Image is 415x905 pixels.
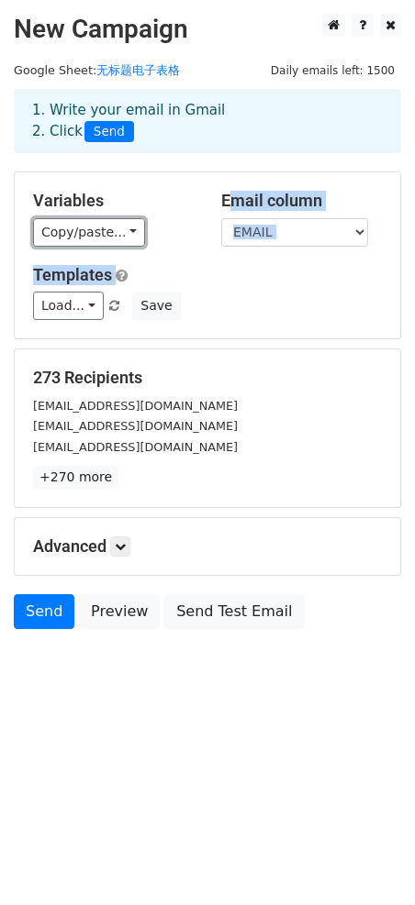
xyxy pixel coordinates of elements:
[33,368,382,388] h5: 273 Recipients
[164,594,304,629] a: Send Test Email
[264,63,401,77] a: Daily emails left: 1500
[33,265,112,284] a: Templates
[221,191,382,211] h5: Email column
[33,292,104,320] a: Load...
[33,466,118,489] a: +270 more
[33,218,145,247] a: Copy/paste...
[33,191,194,211] h5: Variables
[14,594,74,629] a: Send
[96,63,180,77] a: 无标题电子表格
[33,536,382,557] h5: Advanced
[84,121,134,143] span: Send
[18,100,397,142] div: 1. Write your email in Gmail 2. Click
[14,63,180,77] small: Google Sheet:
[14,14,401,45] h2: New Campaign
[33,440,238,454] small: [EMAIL_ADDRESS][DOMAIN_NAME]
[79,594,160,629] a: Preview
[264,61,401,81] span: Daily emails left: 1500
[132,292,180,320] button: Save
[323,817,415,905] iframe: Chat Widget
[33,419,238,433] small: [EMAIL_ADDRESS][DOMAIN_NAME]
[33,399,238,413] small: [EMAIL_ADDRESS][DOMAIN_NAME]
